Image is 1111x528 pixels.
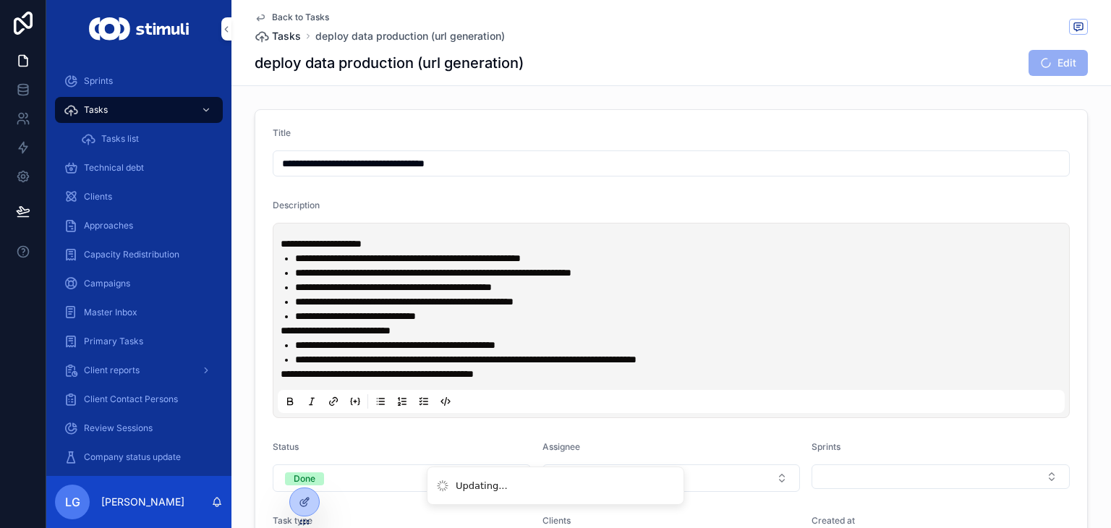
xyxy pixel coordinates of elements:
a: Back to Tasks [255,12,329,23]
a: Technical debt [55,155,223,181]
div: Done [294,472,315,485]
a: Primary Tasks [55,328,223,354]
span: Clients [542,515,571,526]
a: Tasks [255,29,301,43]
a: Master Inbox [55,299,223,325]
span: Capacity Redistribution [84,249,179,260]
a: deploy data production (url generation) [315,29,505,43]
span: Back to Tasks [272,12,329,23]
span: Sprints [812,441,840,452]
span: Campaigns [84,278,130,289]
a: Tasks list [72,126,223,152]
span: LG [65,493,80,511]
span: Clients [84,191,112,203]
img: App logo [89,17,188,41]
span: Created at [812,515,855,526]
span: Tasks [272,29,301,43]
a: Tasks [55,97,223,123]
span: Title [273,127,291,138]
span: Master Inbox [84,307,137,318]
span: Review Sessions [84,422,153,434]
a: Capacity Redistribution [55,242,223,268]
div: scrollable content [46,58,231,476]
a: Client Contact Persons [55,386,223,412]
span: Task type [273,515,312,526]
span: Tasks list [101,133,139,145]
button: Select Button [812,464,1070,489]
div: Updating... [456,479,508,493]
span: Assignee [542,441,580,452]
span: Company status update [84,451,181,463]
span: Approaches [84,220,133,231]
span: Primary Tasks [84,336,143,347]
a: Company status update [55,444,223,470]
button: Select Button [273,464,531,492]
a: Review Sessions [55,415,223,441]
span: Status [273,441,299,452]
h1: deploy data production (url generation) [255,53,524,73]
a: Clients [55,184,223,210]
a: Client reports [55,357,223,383]
span: Description [273,200,320,210]
a: Campaigns [55,271,223,297]
span: Sprints [84,75,113,87]
span: Client reports [84,365,140,376]
p: [PERSON_NAME] [101,495,184,509]
span: Tasks [84,104,108,116]
span: Technical debt [84,162,144,174]
span: Client Contact Persons [84,393,178,405]
a: Approaches [55,213,223,239]
a: Sprints [55,68,223,94]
